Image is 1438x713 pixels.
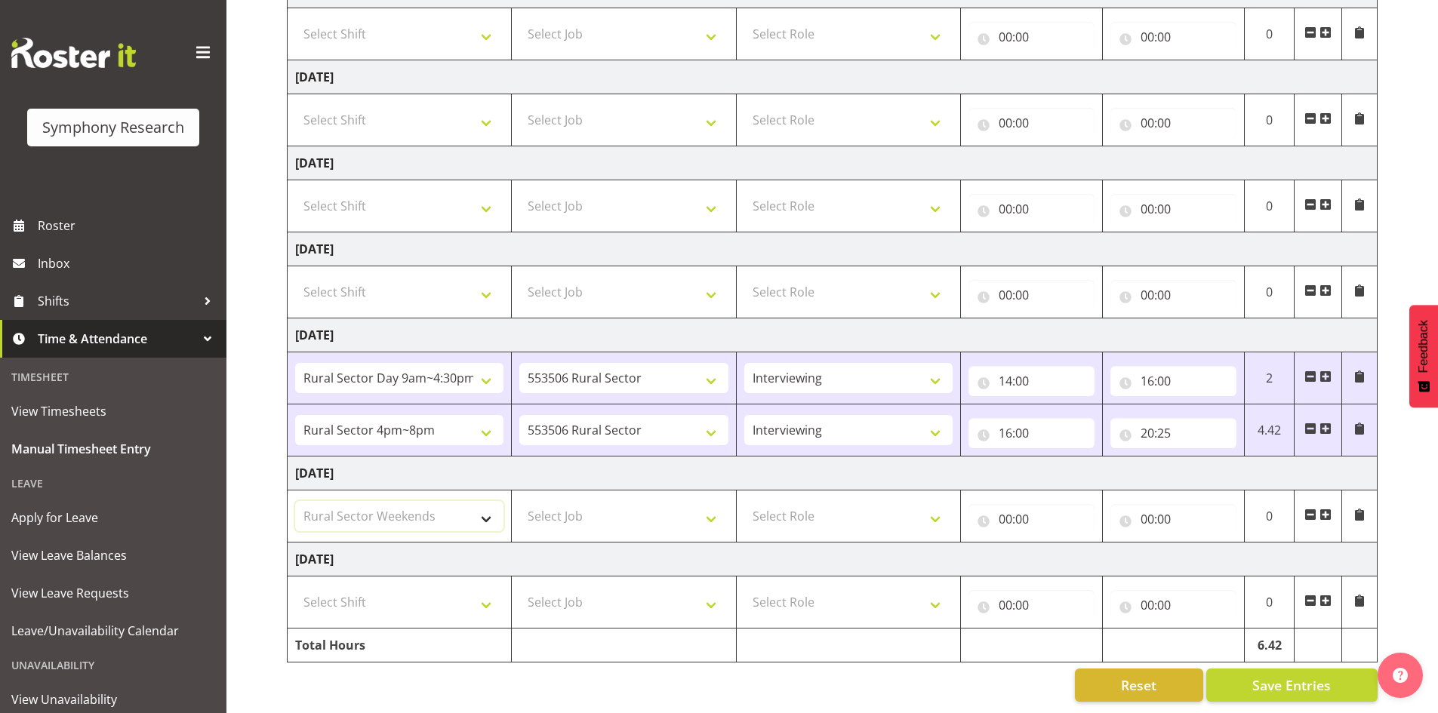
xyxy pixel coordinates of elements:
a: View Leave Requests [4,574,223,612]
td: 4.42 [1244,404,1295,456]
input: Click to select... [968,108,1095,138]
input: Click to select... [968,590,1095,620]
td: [DATE] [288,456,1378,490]
input: Click to select... [1110,418,1236,448]
input: Click to select... [968,418,1095,448]
div: Timesheet [4,361,223,392]
button: Reset [1075,668,1203,702]
input: Click to select... [968,280,1095,310]
input: Click to select... [1110,590,1236,620]
td: 2 [1244,352,1295,404]
div: Unavailability [4,650,223,681]
td: [DATE] [288,542,1378,576]
span: View Leave Requests [11,582,215,604]
td: [DATE] [288,146,1378,180]
span: View Unavailability [11,688,215,711]
span: View Timesheets [11,400,215,423]
a: Apply for Leave [4,499,223,536]
img: help-xxl-2.png [1393,668,1408,683]
div: Symphony Research [42,116,184,139]
a: Manual Timesheet Entry [4,430,223,468]
input: Click to select... [968,22,1095,52]
span: Apply for Leave [11,506,215,529]
td: 0 [1244,94,1295,146]
button: Feedback - Show survey [1409,305,1438,407]
span: Roster [38,214,219,237]
td: 0 [1244,490,1295,542]
input: Click to select... [1110,504,1236,534]
td: [DATE] [288,232,1378,266]
input: Click to select... [968,194,1095,224]
a: View Leave Balances [4,536,223,574]
td: [DATE] [288,318,1378,352]
span: Feedback [1417,320,1430,373]
span: Time & Attendance [38,327,196,350]
a: View Timesheets [4,392,223,430]
td: 0 [1244,266,1295,318]
span: Shifts [38,290,196,312]
td: 0 [1244,180,1295,232]
button: Save Entries [1206,668,1378,702]
td: 6.42 [1244,628,1295,662]
input: Click to select... [1110,108,1236,138]
td: 0 [1244,576,1295,628]
span: Save Entries [1252,675,1331,695]
input: Click to select... [1110,22,1236,52]
span: Leave/Unavailability Calendar [11,619,215,642]
span: View Leave Balances [11,544,215,567]
input: Click to select... [968,366,1095,396]
a: Leave/Unavailability Calendar [4,612,223,650]
input: Click to select... [1110,194,1236,224]
img: Rosterit website logo [11,38,136,68]
div: Leave [4,468,223,499]
span: Reset [1121,675,1156,695]
td: Total Hours [288,628,512,662]
td: [DATE] [288,60,1378,94]
input: Click to select... [1110,280,1236,310]
td: 0 [1244,8,1295,60]
input: Click to select... [968,504,1095,534]
span: Manual Timesheet Entry [11,438,215,460]
input: Click to select... [1110,366,1236,396]
span: Inbox [38,252,219,275]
